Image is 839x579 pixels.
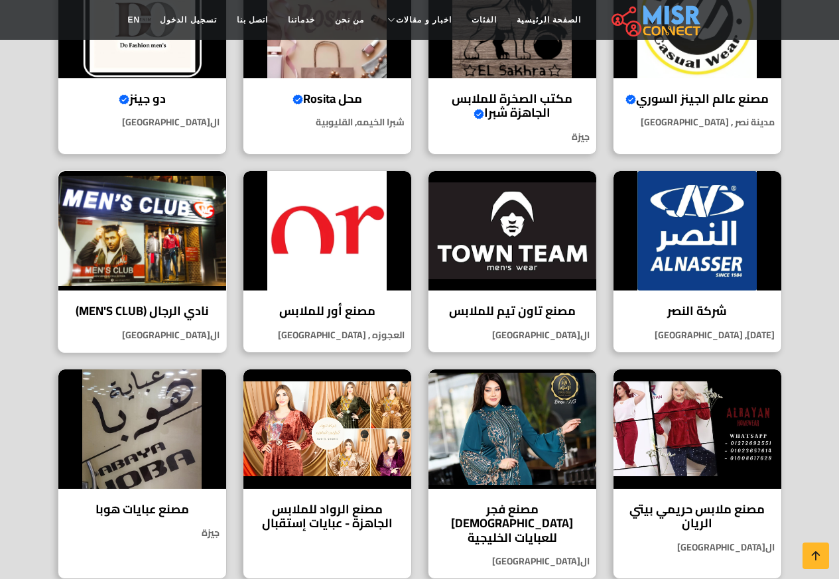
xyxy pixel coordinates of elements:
[253,502,401,531] h4: مصنع الرواد للملابس الجاهزة - عبايات إستقبال
[613,328,781,342] p: [DATE], [GEOGRAPHIC_DATA]
[623,92,771,106] h4: مصنع عالم الجينز السوري
[243,171,411,290] img: مصنع أور للملابس
[58,369,226,489] img: مصنع عبايات هوبا
[613,541,781,554] p: ال[GEOGRAPHIC_DATA]
[118,7,151,32] a: EN
[428,171,596,290] img: مصنع تاون تيم للملابس
[623,304,771,318] h4: شركة النصر
[243,369,411,489] img: مصنع الرواد للملابس الجاهزة - عبايات إستقبال
[243,115,411,129] p: شبرا الخيمه, القليوبية
[438,304,586,318] h4: مصنع تاون تيم للملابس
[58,328,226,342] p: ال[GEOGRAPHIC_DATA]
[625,94,636,105] svg: Verified account
[507,7,591,32] a: الصفحة الرئيسية
[68,92,216,106] h4: دو جينز
[438,92,586,120] h4: مكتب الصخرة للملابس الجاهزة شبرا
[68,502,216,517] h4: مصنع عبايات هوبا
[428,554,596,568] p: ال[GEOGRAPHIC_DATA]
[438,502,586,545] h4: مصنع فجر [DEMOGRAPHIC_DATA] للعبايات الخليجية
[68,304,216,318] h4: نادي الرجال (MEN'S CLUB)
[227,7,278,32] a: اتصل بنا
[613,171,781,290] img: شركة النصر
[150,7,226,32] a: تسجيل الدخول
[613,369,781,489] img: مصنع ملابس حريمي بيتي الريان
[58,171,226,290] img: نادي الرجال (MEN'S CLUB)
[623,502,771,531] h4: مصنع ملابس حريمي بيتي الريان
[428,328,596,342] p: ال[GEOGRAPHIC_DATA]
[474,109,484,119] svg: Verified account
[119,94,129,105] svg: Verified account
[325,7,374,32] a: من نحن
[235,170,420,353] a: مصنع أور للملابس مصنع أور للملابس العجوزه , [GEOGRAPHIC_DATA]
[612,3,700,36] img: main.misr_connect
[428,130,596,144] p: جيزة
[50,170,235,353] a: نادي الرجال (MEN'S CLUB) نادي الرجال (MEN'S CLUB) ال[GEOGRAPHIC_DATA]
[253,92,401,106] h4: محل Rosita
[428,369,596,489] img: مصنع فجر الإسلام للعبايات الخليجية
[58,115,226,129] p: ال[GEOGRAPHIC_DATA]
[243,328,411,342] p: العجوزه , [GEOGRAPHIC_DATA]
[462,7,507,32] a: الفئات
[605,170,790,353] a: شركة النصر شركة النصر [DATE], [GEOGRAPHIC_DATA]
[420,170,605,353] a: مصنع تاون تيم للملابس مصنع تاون تيم للملابس ال[GEOGRAPHIC_DATA]
[613,115,781,129] p: مدينة نصر , [GEOGRAPHIC_DATA]
[396,14,452,26] span: اخبار و مقالات
[278,7,325,32] a: خدماتنا
[253,304,401,318] h4: مصنع أور للملابس
[292,94,303,105] svg: Verified account
[374,7,462,32] a: اخبار و مقالات
[58,526,226,540] p: جيزة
